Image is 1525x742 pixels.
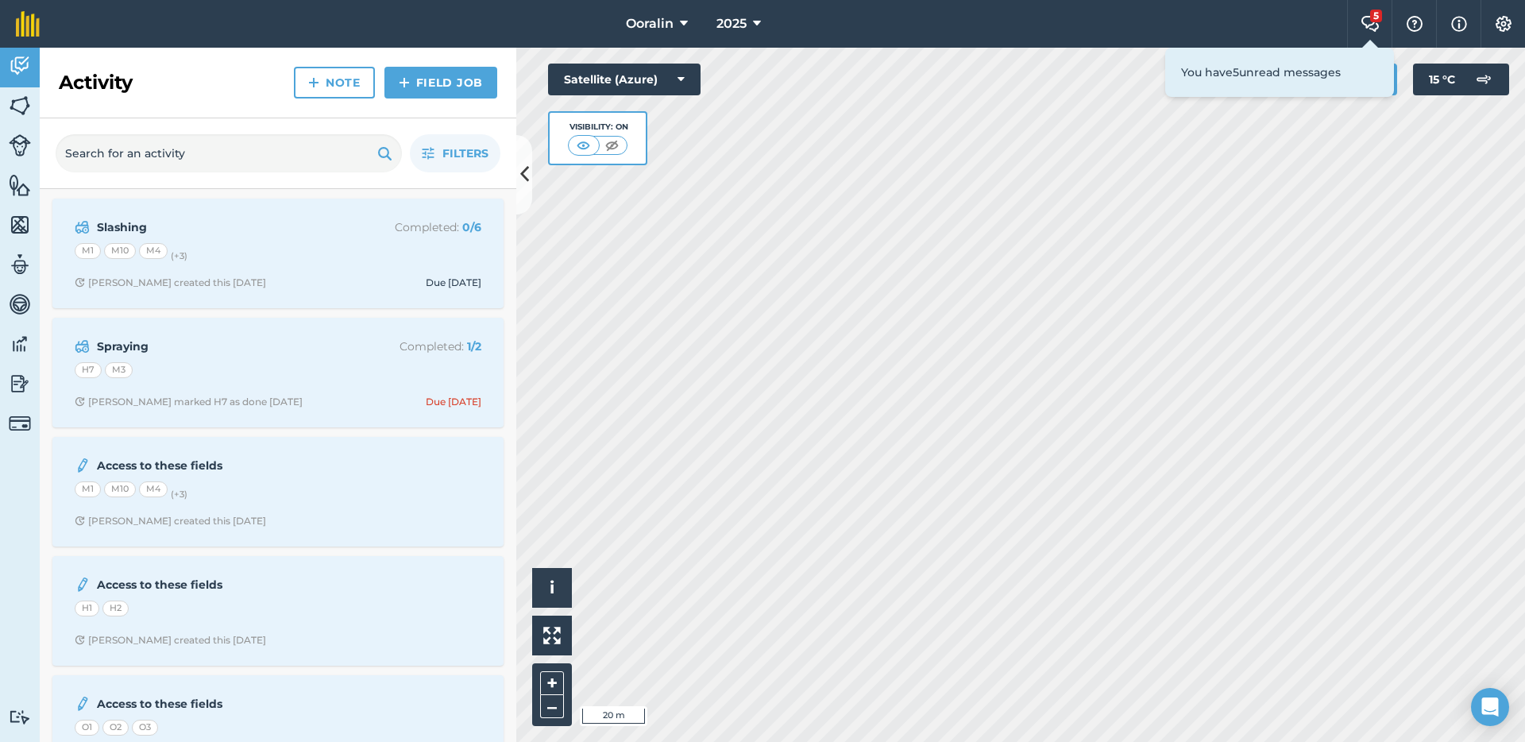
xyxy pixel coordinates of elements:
div: H1 [75,601,99,616]
small: (+ 3 ) [171,489,187,500]
img: svg+xml;base64,PHN2ZyB4bWxucz0iaHR0cDovL3d3dy53My5vcmcvMjAwMC9zdmciIHdpZHRoPSI1MCIgaGVpZ2h0PSI0MC... [602,137,622,153]
button: 15 °C [1413,64,1509,95]
span: i [550,578,554,597]
div: [PERSON_NAME] created this [DATE] [75,634,266,647]
img: Two speech bubbles overlapping with the left bubble in the forefront [1361,16,1380,32]
div: O1 [75,720,99,736]
span: 15 ° C [1429,64,1455,95]
div: Open Intercom Messenger [1471,688,1509,726]
div: M10 [104,243,136,259]
a: SlashingCompleted: 0/6M1M10M4(+3)Clock with arrow pointing clockwise[PERSON_NAME] created this [D... [62,208,494,299]
div: [PERSON_NAME] created this [DATE] [75,276,266,289]
strong: Access to these fields [97,576,349,593]
small: (+ 3 ) [171,250,187,261]
p: Completed : [355,338,481,355]
img: svg+xml;base64,PD94bWwgdmVyc2lvbj0iMS4wIiBlbmNvZGluZz0idXRmLTgiPz4KPCEtLSBHZW5lcmF0b3I6IEFkb2JlIE... [9,253,31,276]
div: Due [DATE] [426,396,481,408]
div: O2 [102,720,129,736]
button: – [540,695,564,718]
div: M1 [75,481,101,497]
img: svg+xml;base64,PHN2ZyB4bWxucz0iaHR0cDovL3d3dy53My5vcmcvMjAwMC9zdmciIHdpZHRoPSI1NiIgaGVpZ2h0PSI2MC... [9,173,31,197]
div: [PERSON_NAME] created this [DATE] [75,515,266,528]
img: fieldmargin Logo [16,11,40,37]
img: svg+xml;base64,PHN2ZyB4bWxucz0iaHR0cDovL3d3dy53My5vcmcvMjAwMC9zdmciIHdpZHRoPSIxOSIgaGVpZ2h0PSIyNC... [377,144,392,163]
div: H7 [75,362,102,378]
img: svg+xml;base64,PHN2ZyB4bWxucz0iaHR0cDovL3d3dy53My5vcmcvMjAwMC9zdmciIHdpZHRoPSIxNCIgaGVpZ2h0PSIyNC... [399,73,410,92]
img: svg+xml;base64,PD94bWwgdmVyc2lvbj0iMS4wIiBlbmNvZGluZz0idXRmLTgiPz4KPCEtLSBHZW5lcmF0b3I6IEFkb2JlIE... [75,337,90,356]
div: M4 [139,481,168,497]
p: Completed : [355,218,481,236]
img: svg+xml;base64,PD94bWwgdmVyc2lvbj0iMS4wIiBlbmNvZGluZz0idXRmLTgiPz4KPCEtLSBHZW5lcmF0b3I6IEFkb2JlIE... [9,372,31,396]
input: Search for an activity [56,134,402,172]
div: M1 [75,243,101,259]
img: svg+xml;base64,PD94bWwgdmVyc2lvbj0iMS4wIiBlbmNvZGluZz0idXRmLTgiPz4KPCEtLSBHZW5lcmF0b3I6IEFkb2JlIE... [9,292,31,316]
div: H2 [102,601,129,616]
strong: Access to these fields [97,695,349,713]
img: svg+xml;base64,PHN2ZyB4bWxucz0iaHR0cDovL3d3dy53My5vcmcvMjAwMC9zdmciIHdpZHRoPSI1NiIgaGVpZ2h0PSI2MC... [9,213,31,237]
a: Access to these fieldsH1H2Clock with arrow pointing clockwise[PERSON_NAME] created this [DATE] [62,566,494,656]
div: Due [DATE] [426,276,481,289]
img: svg+xml;base64,PD94bWwgdmVyc2lvbj0iMS4wIiBlbmNvZGluZz0idXRmLTgiPz4KPCEtLSBHZW5lcmF0b3I6IEFkb2JlIE... [75,575,91,594]
img: svg+xml;base64,PHN2ZyB4bWxucz0iaHR0cDovL3d3dy53My5vcmcvMjAwMC9zdmciIHdpZHRoPSI1NiIgaGVpZ2h0PSI2MC... [9,94,31,118]
a: SprayingCompleted: 1/2H7M3Clock with arrow pointing clockwise[PERSON_NAME] marked H7 as done [DAT... [62,327,494,418]
img: svg+xml;base64,PD94bWwgdmVyc2lvbj0iMS4wIiBlbmNvZGluZz0idXRmLTgiPz4KPCEtLSBHZW5lcmF0b3I6IEFkb2JlIE... [9,709,31,725]
button: + [540,671,564,695]
img: svg+xml;base64,PD94bWwgdmVyc2lvbj0iMS4wIiBlbmNvZGluZz0idXRmLTgiPz4KPCEtLSBHZW5lcmF0b3I6IEFkb2JlIE... [75,218,90,237]
img: svg+xml;base64,PHN2ZyB4bWxucz0iaHR0cDovL3d3dy53My5vcmcvMjAwMC9zdmciIHdpZHRoPSIxNCIgaGVpZ2h0PSIyNC... [308,73,319,92]
img: svg+xml;base64,PD94bWwgdmVyc2lvbj0iMS4wIiBlbmNvZGluZz0idXRmLTgiPz4KPCEtLSBHZW5lcmF0b3I6IEFkb2JlIE... [75,694,91,713]
div: O3 [132,720,158,736]
img: svg+xml;base64,PD94bWwgdmVyc2lvbj0iMS4wIiBlbmNvZGluZz0idXRmLTgiPz4KPCEtLSBHZW5lcmF0b3I6IEFkb2JlIE... [9,332,31,356]
img: A cog icon [1494,16,1513,32]
a: Access to these fieldsM1M10M4(+3)Clock with arrow pointing clockwise[PERSON_NAME] created this [D... [62,446,494,537]
img: svg+xml;base64,PD94bWwgdmVyc2lvbj0iMS4wIiBlbmNvZGluZz0idXRmLTgiPz4KPCEtLSBHZW5lcmF0b3I6IEFkb2JlIE... [1468,64,1500,95]
div: M3 [105,362,133,378]
img: svg+xml;base64,PHN2ZyB4bWxucz0iaHR0cDovL3d3dy53My5vcmcvMjAwMC9zdmciIHdpZHRoPSIxNyIgaGVpZ2h0PSIxNy... [1451,14,1467,33]
strong: Access to these fields [97,457,349,474]
button: Filters [410,134,500,172]
div: Visibility: On [568,121,628,133]
button: i [532,568,572,608]
strong: 1 / 2 [467,339,481,354]
div: M4 [139,243,168,259]
button: Satellite (Azure) [548,64,701,95]
img: svg+xml;base64,PD94bWwgdmVyc2lvbj0iMS4wIiBlbmNvZGluZz0idXRmLTgiPz4KPCEtLSBHZW5lcmF0b3I6IEFkb2JlIE... [9,412,31,435]
img: A question mark icon [1405,16,1424,32]
div: [PERSON_NAME] marked H7 as done [DATE] [75,396,303,408]
strong: Spraying [97,338,349,355]
p: You have 5 unread messages [1181,64,1378,81]
strong: Slashing [97,218,349,236]
img: svg+xml;base64,PD94bWwgdmVyc2lvbj0iMS4wIiBlbmNvZGluZz0idXRmLTgiPz4KPCEtLSBHZW5lcmF0b3I6IEFkb2JlIE... [9,134,31,157]
a: Field Job [384,67,497,99]
a: Note [294,67,375,99]
img: Four arrows, one pointing top left, one top right, one bottom right and the last bottom left [543,627,561,644]
img: Clock with arrow pointing clockwise [75,635,85,645]
h2: Activity [59,70,133,95]
img: Clock with arrow pointing clockwise [75,396,85,407]
img: svg+xml;base64,PHN2ZyB4bWxucz0iaHR0cDovL3d3dy53My5vcmcvMjAwMC9zdmciIHdpZHRoPSI1MCIgaGVpZ2h0PSI0MC... [573,137,593,153]
span: 2025 [716,14,747,33]
span: Ooralin [626,14,674,33]
span: Filters [442,145,488,162]
img: Clock with arrow pointing clockwise [75,277,85,288]
div: M10 [104,481,136,497]
img: svg+xml;base64,PD94bWwgdmVyc2lvbj0iMS4wIiBlbmNvZGluZz0idXRmLTgiPz4KPCEtLSBHZW5lcmF0b3I6IEFkb2JlIE... [9,54,31,78]
img: svg+xml;base64,PD94bWwgdmVyc2lvbj0iMS4wIiBlbmNvZGluZz0idXRmLTgiPz4KPCEtLSBHZW5lcmF0b3I6IEFkb2JlIE... [75,456,91,475]
strong: 0 / 6 [462,220,481,234]
div: 5 [1370,10,1382,22]
img: Clock with arrow pointing clockwise [75,516,85,526]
